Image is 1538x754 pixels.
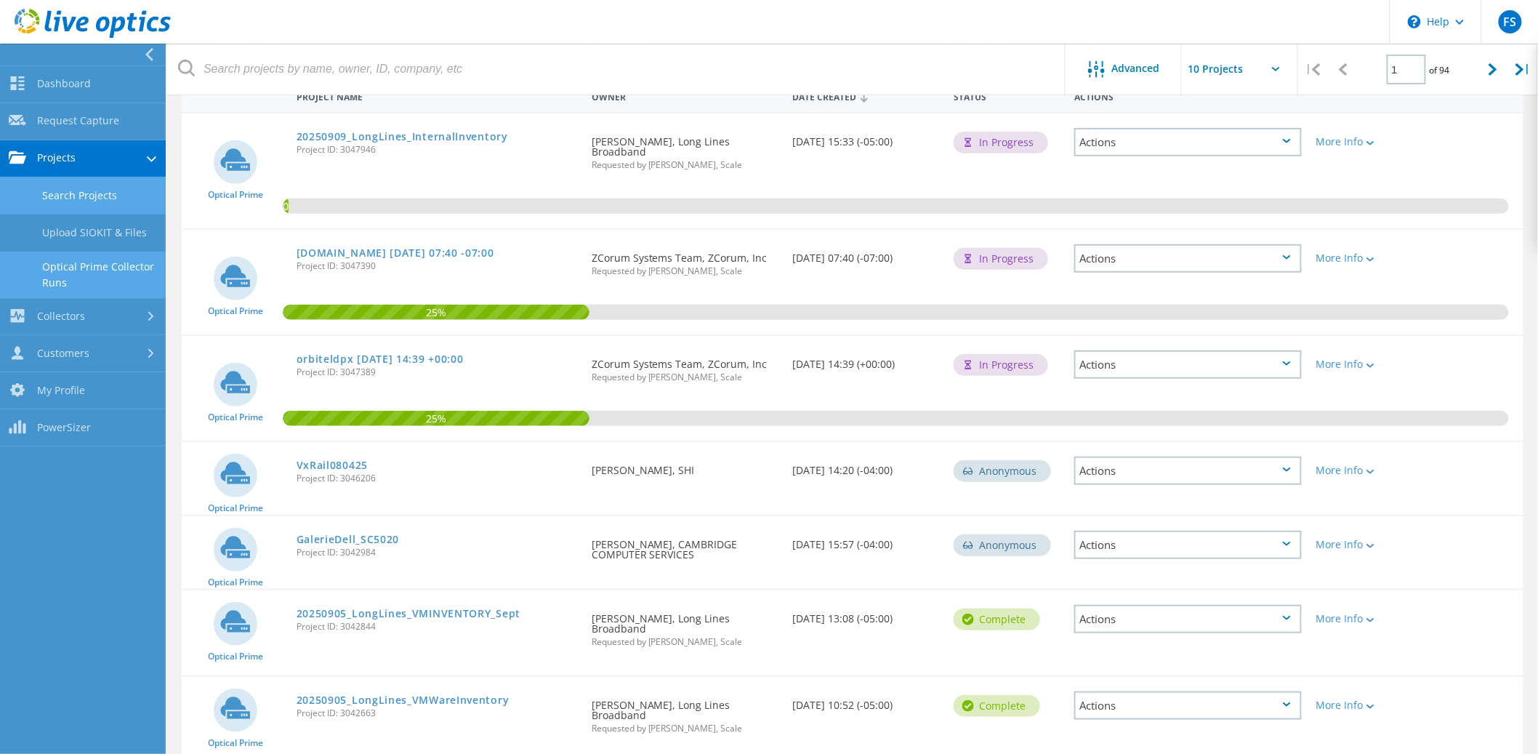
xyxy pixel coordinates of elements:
span: Project ID: 3047946 [297,145,577,154]
div: [PERSON_NAME], SHI [584,442,786,490]
span: Optical Prime [208,504,263,513]
a: VxRail080425 [297,460,368,470]
div: Actions [1074,457,1301,485]
span: 0.45% [283,198,289,212]
span: Requested by [PERSON_NAME], Scale [592,373,778,382]
a: orbiteldpx [DATE] 14:39 +00:00 [297,354,464,364]
span: Advanced [1112,63,1160,73]
div: Anonymous [954,534,1051,556]
div: [DATE] 07:40 (-07:00) [786,230,947,278]
div: [PERSON_NAME], Long Lines Broadband [584,590,786,661]
div: Complete [954,609,1040,630]
div: Actions [1074,531,1301,559]
svg: \n [1408,15,1421,28]
div: [DATE] 13:08 (-05:00) [786,590,947,638]
a: Live Optics Dashboard [15,31,171,41]
a: [DOMAIN_NAME] [DATE] 07:40 -07:00 [297,248,494,258]
div: More Info [1316,137,1409,147]
span: Optical Prime [208,307,263,316]
div: Actions [1074,691,1301,720]
div: Actions [1074,128,1301,156]
div: More Info [1316,465,1409,476]
span: Optical Prime [208,578,263,587]
div: ZCorum Systems Team, ZCorum, Inc [584,230,786,290]
a: 20250909_LongLines_InternalInventory [297,132,508,142]
span: 25% [283,305,589,318]
span: Project ID: 3047389 [297,368,577,377]
div: [PERSON_NAME], CAMBRIDGE COMPUTER SERVICES [584,516,786,574]
span: Project ID: 3047390 [297,262,577,270]
span: Requested by [PERSON_NAME], Scale [592,161,778,169]
div: Actions [1074,350,1301,379]
span: Requested by [PERSON_NAME], Scale [592,724,778,733]
div: Complete [954,695,1040,717]
span: Requested by [PERSON_NAME], Scale [592,638,778,646]
div: | [1508,44,1538,95]
div: More Info [1316,700,1409,710]
span: Project ID: 3046206 [297,474,577,483]
span: of 94 [1430,64,1450,76]
span: Project ID: 3042844 [297,622,577,631]
div: More Info [1316,540,1409,550]
div: Actions [1074,605,1301,633]
span: Requested by [PERSON_NAME], Scale [592,267,778,276]
div: [DATE] 14:39 (+00:00) [786,336,947,384]
div: [DATE] 14:20 (-04:00) [786,442,947,490]
span: Project ID: 3042663 [297,709,577,718]
span: Optical Prime [208,739,263,747]
div: Anonymous [954,460,1051,482]
a: 20250905_LongLines_VMWareInventory [297,695,510,705]
div: [DATE] 15:57 (-04:00) [786,516,947,564]
span: Optical Prime [208,652,263,661]
div: More Info [1316,359,1409,369]
div: Actions [1074,244,1301,273]
span: FS [1503,16,1516,28]
a: 20250905_LongLines_VMINVENTORY_Sept [297,609,521,619]
div: [PERSON_NAME], Long Lines Broadband [584,677,786,747]
span: Optical Prime [208,190,263,199]
a: GalerieDell_SC5020 [297,534,400,545]
span: 25% [283,411,589,424]
span: Project ID: 3042984 [297,548,577,557]
div: In Progress [954,132,1048,153]
div: | [1298,44,1328,95]
div: [PERSON_NAME], Long Lines Broadband [584,113,786,184]
div: In Progress [954,354,1048,376]
span: Optical Prime [208,413,263,422]
input: Search projects by name, owner, ID, company, etc [167,44,1066,95]
div: [DATE] 10:52 (-05:00) [786,677,947,725]
div: ZCorum Systems Team, ZCorum, Inc [584,336,786,396]
div: More Info [1316,253,1409,263]
div: In Progress [954,248,1048,270]
div: More Info [1316,614,1409,624]
div: [DATE] 15:33 (-05:00) [786,113,947,161]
